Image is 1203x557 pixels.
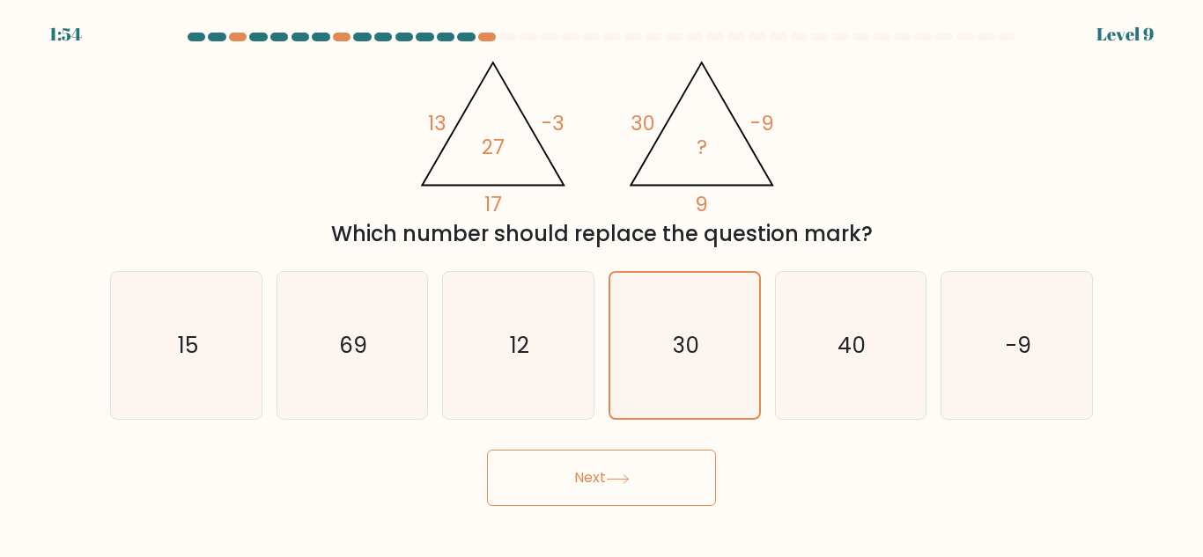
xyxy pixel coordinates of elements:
[340,330,368,361] text: 69
[631,109,655,137] tspan: 30
[750,109,774,137] tspan: -9
[697,133,707,161] tspan: ?
[487,450,716,506] button: Next
[482,133,505,161] tspan: 27
[838,330,867,361] text: 40
[1096,21,1154,48] div: Level 9
[427,109,446,137] tspan: 13
[1006,330,1031,361] text: -9
[49,21,82,48] div: 1:54
[484,190,502,218] tspan: 17
[177,330,197,361] text: 15
[673,330,699,361] text: 30
[695,190,708,218] tspan: 9
[542,109,565,137] tspan: -3
[510,330,529,361] text: 12
[121,218,1082,250] div: Which number should replace the question mark?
